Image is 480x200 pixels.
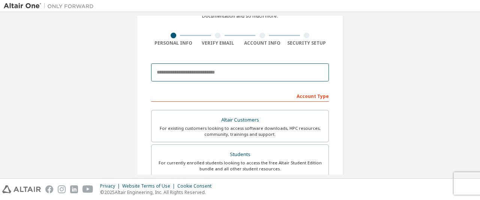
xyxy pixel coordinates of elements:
[285,40,329,46] div: Security Setup
[122,183,177,189] div: Website Terms of Use
[82,185,93,193] img: youtube.svg
[70,185,78,193] img: linkedin.svg
[4,2,97,10] img: Altair One
[156,149,324,160] div: Students
[240,40,285,46] div: Account Info
[2,185,41,193] img: altair_logo.svg
[177,183,216,189] div: Cookie Consent
[156,115,324,125] div: Altair Customers
[196,40,240,46] div: Verify Email
[156,160,324,172] div: For currently enrolled students looking to access the free Altair Student Edition bundle and all ...
[156,125,324,137] div: For existing customers looking to access software downloads, HPC resources, community, trainings ...
[100,183,122,189] div: Privacy
[58,185,66,193] img: instagram.svg
[45,185,53,193] img: facebook.svg
[151,90,329,102] div: Account Type
[100,189,216,195] p: © 2025 Altair Engineering, Inc. All Rights Reserved.
[151,40,196,46] div: Personal Info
